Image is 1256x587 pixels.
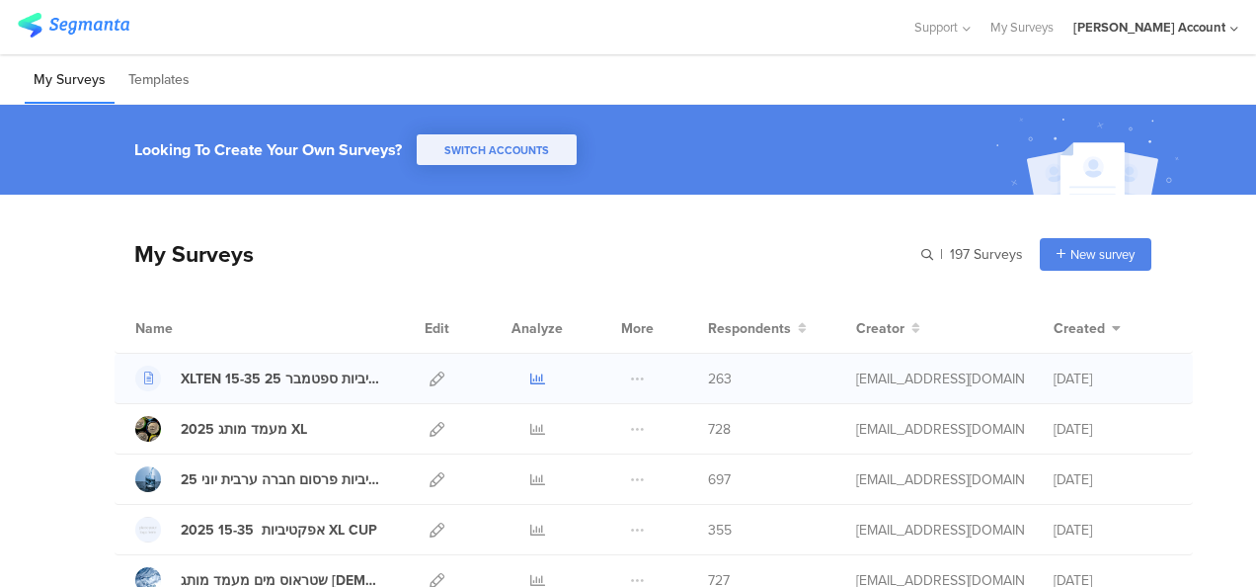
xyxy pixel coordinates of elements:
div: שטראוס מים אפקטיביות פרסום חברה ערבית יוני 25 [181,469,386,490]
div: odelya@ifocus-r.com [856,419,1024,440]
div: My Surveys [115,237,254,271]
li: My Surveys [25,57,115,104]
div: More [616,303,659,353]
span: 197 Surveys [950,244,1023,265]
div: [DATE] [1054,419,1172,440]
div: Name [135,318,254,339]
span: New survey [1070,245,1135,264]
a: XLTEN 15-35 אפקטיביות ספטמבר 25 [135,366,386,391]
button: SWITCH ACCOUNTS [417,134,577,165]
div: [DATE] [1054,520,1172,541]
div: Analyze [508,303,567,353]
li: Templates [119,57,198,104]
span: Support [914,18,958,37]
div: [PERSON_NAME] Account [1073,18,1225,37]
span: SWITCH ACCOUNTS [444,142,549,158]
img: create_account_image.svg [988,111,1192,201]
div: Looking To Create Your Own Surveys? [134,138,402,161]
span: Respondents [708,318,791,339]
span: Created [1054,318,1105,339]
button: Created [1054,318,1121,339]
span: Creator [856,318,904,339]
div: odelya@ifocus-r.com [856,520,1024,541]
span: | [937,244,946,265]
button: Respondents [708,318,807,339]
img: segmanta logo [18,13,129,38]
div: [DATE] [1054,369,1172,389]
span: 355 [708,520,732,541]
div: 2025 מעמד מותג XL [181,419,307,440]
span: 728 [708,419,731,440]
div: 2025 אפקטיביות 15-35 XL CUP [181,520,377,541]
div: Edit [416,303,458,353]
a: שטראוס מים אפקטיביות פרסום חברה ערבית יוני 25 [135,466,386,492]
div: odelya@ifocus-r.com [856,369,1024,389]
div: XLTEN 15-35 אפקטיביות ספטמבר 25 [181,369,386,389]
span: 697 [708,469,731,490]
div: odelya@ifocus-r.com [856,469,1024,490]
a: 2025 מעמד מותג XL [135,416,307,442]
span: 263 [708,369,732,389]
div: [DATE] [1054,469,1172,490]
button: Creator [856,318,920,339]
a: 2025 אפקטיביות 15-35 XL CUP [135,517,377,543]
